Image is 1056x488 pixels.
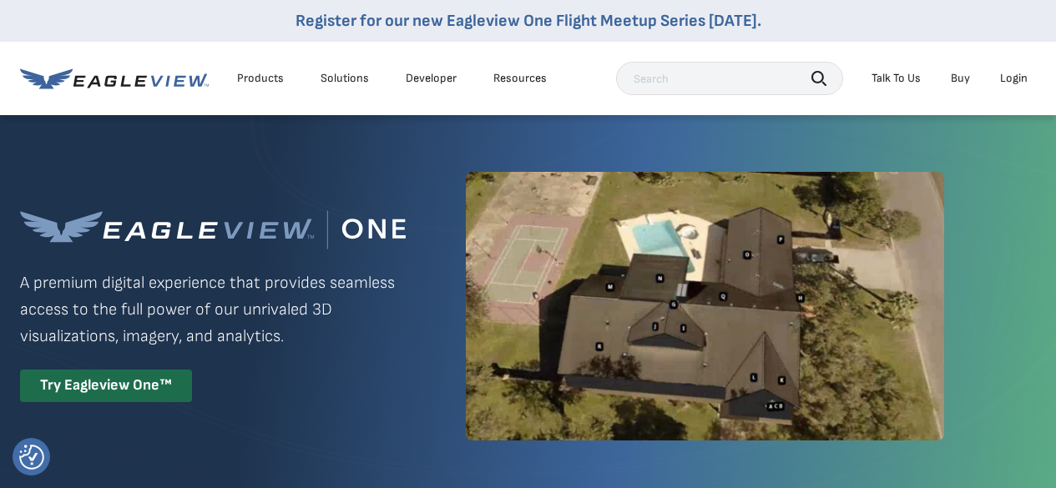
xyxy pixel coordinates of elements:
[493,71,547,86] div: Resources
[616,62,843,95] input: Search
[19,445,44,470] button: Consent Preferences
[237,71,284,86] div: Products
[296,11,761,31] a: Register for our new Eagleview One Flight Meetup Series [DATE].
[951,71,970,86] a: Buy
[872,71,921,86] div: Talk To Us
[321,71,369,86] div: Solutions
[1000,71,1028,86] div: Login
[406,71,457,86] a: Developer
[20,269,406,350] p: A premium digital experience that provides seamless access to the full power of our unrivaled 3D ...
[20,210,406,249] img: Eagleview One™
[19,445,44,470] img: Revisit consent button
[20,370,192,402] div: Try Eagleview One™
